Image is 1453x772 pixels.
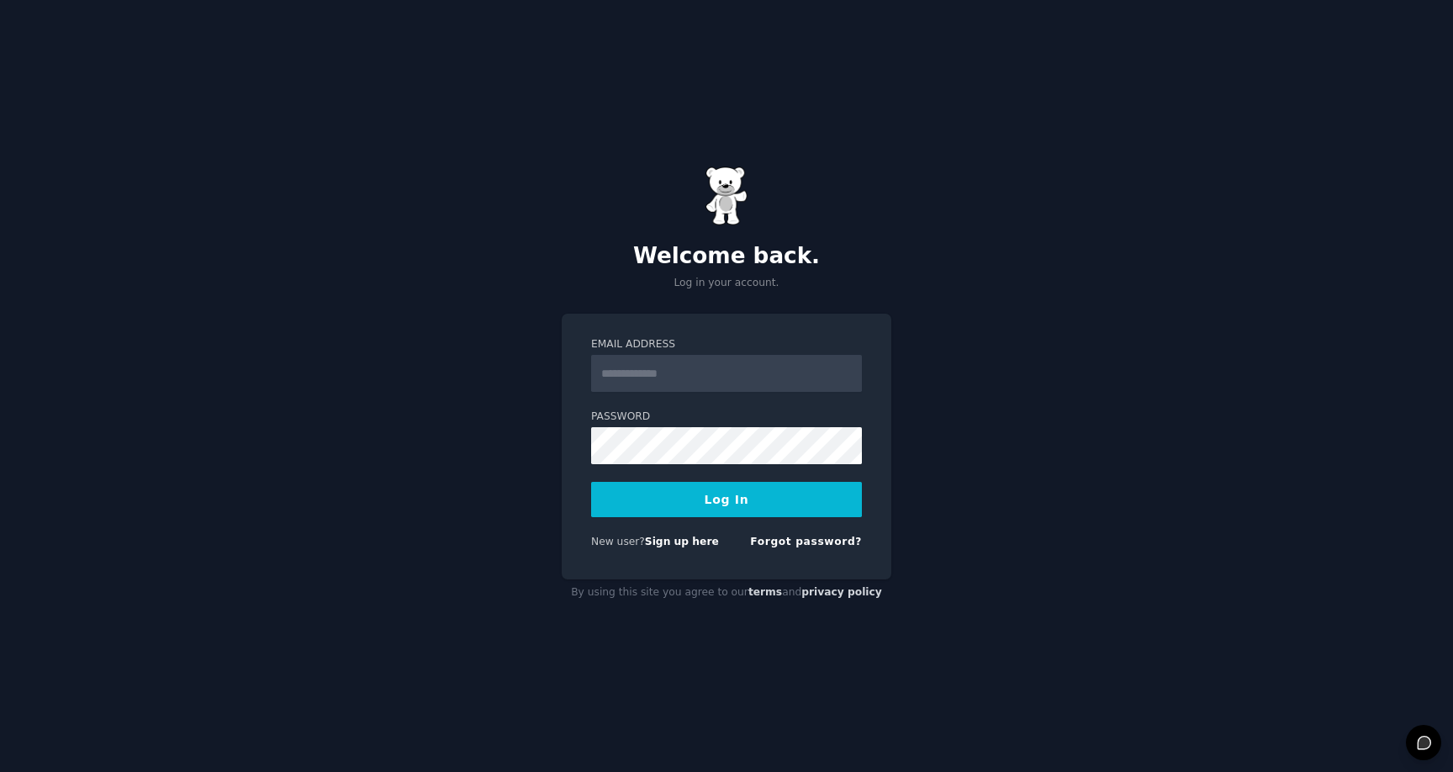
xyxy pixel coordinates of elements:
p: Log in your account. [562,276,891,291]
a: Forgot password? [750,536,862,547]
a: Sign up here [645,536,719,547]
label: Password [591,410,862,425]
img: Gummy Bear [705,167,748,225]
div: By using this site you agree to our and [562,579,891,606]
h2: Welcome back. [562,243,891,270]
a: terms [748,586,782,598]
label: Email Address [591,337,862,352]
button: Log In [591,482,862,517]
a: privacy policy [801,586,882,598]
span: New user? [591,536,645,547]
